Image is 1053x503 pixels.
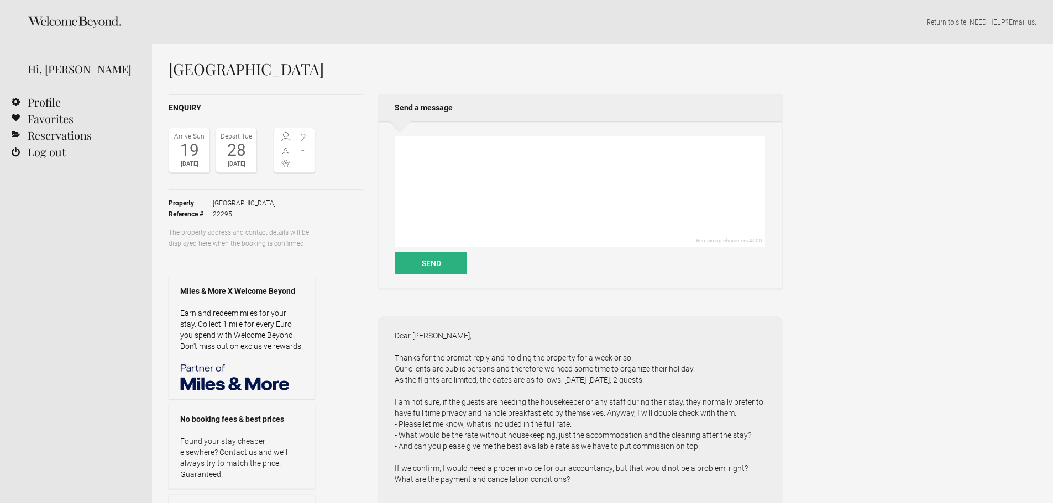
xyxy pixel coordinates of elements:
div: [DATE] [219,158,254,170]
div: Depart Tue [219,131,254,142]
strong: Property [169,198,213,209]
span: - [295,145,312,156]
strong: No booking fees & best prices [180,414,303,425]
span: 22295 [213,209,276,220]
a: Email us [1009,18,1035,27]
strong: Miles & More X Welcome Beyond [180,285,303,296]
span: - [295,157,312,168]
p: | NEED HELP? . [169,17,1036,28]
p: Found your stay cheaper elsewhere? Contact us and we’ll always try to match the price. Guaranteed. [180,436,303,480]
span: 2 [295,132,312,143]
a: Return to site [926,18,966,27]
p: The property address and contact details will be displayed here when the booking is confirmed. [169,227,315,249]
strong: Reference # [169,209,213,220]
h1: [GEOGRAPHIC_DATA] [169,61,782,77]
div: Hi, [PERSON_NAME] [28,61,135,77]
div: [DATE] [172,158,207,170]
button: Send [395,252,467,274]
a: Earn and redeem miles for your stay. Collect 1 mile for every Euro you spend with Welcome Beyond.... [180,309,303,351]
span: [GEOGRAPHIC_DATA] [213,198,276,209]
h2: Send a message [378,94,782,121]
img: Miles & More [180,363,291,390]
div: Arrive Sun [172,131,207,142]
div: 28 [219,142,254,158]
div: 19 [172,142,207,158]
h2: Enquiry [169,102,363,114]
